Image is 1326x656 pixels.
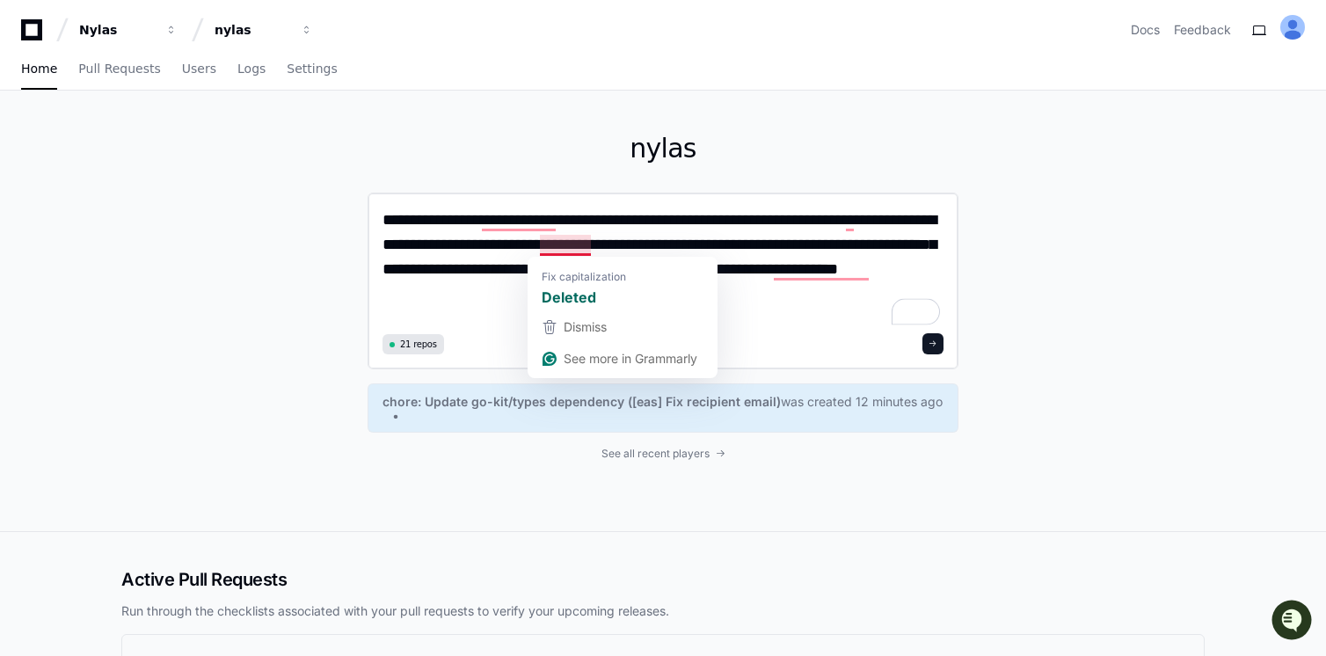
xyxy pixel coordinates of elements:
span: Users [182,63,216,74]
textarea: To enrich screen reader interactions, please activate Accessibility in Grammarly extension settings [382,208,943,328]
a: Pull Requests [78,49,160,90]
span: Pylon [175,185,213,198]
h1: nylas [368,133,958,164]
img: PlayerZero [18,18,53,53]
div: nylas [215,21,290,39]
a: Logs [237,49,266,90]
h2: Active Pull Requests [121,567,1205,592]
a: chore: Update go-kit/types dependency ([eas] Fix recipient email)was created 12 minutes ago [382,393,943,423]
div: We're available if you need us! [60,149,222,163]
p: Run through the checklists associated with your pull requests to verify your upcoming releases. [121,602,1205,620]
div: Start new chat [60,131,288,149]
span: chore: Update go-kit/types dependency ([eas] Fix recipient email) [382,393,781,411]
span: Home [21,63,57,74]
a: See all recent players [368,447,958,461]
a: Users [182,49,216,90]
a: Powered byPylon [124,184,213,198]
a: Home [21,49,57,90]
a: Settings [287,49,337,90]
div: Welcome [18,70,320,98]
img: ALV-UjVIVO1xujVLAuPApzUHhlN9_vKf9uegmELgxzPxAbKOtnGOfPwn3iBCG1-5A44YWgjQJBvBkNNH2W5_ERJBpY8ZVwxlF... [1280,15,1305,40]
span: See all recent players [601,447,710,461]
button: nylas [208,14,320,46]
iframe: Open customer support [1270,598,1317,645]
span: was created 12 minutes ago [781,393,943,411]
div: Nylas [79,21,155,39]
span: Logs [237,63,266,74]
span: Settings [287,63,337,74]
button: Feedback [1174,21,1231,39]
span: Pull Requests [78,63,160,74]
button: Start new chat [299,136,320,157]
span: 21 repos [400,338,437,351]
img: 1756235613930-3d25f9e4-fa56-45dd-b3ad-e072dfbd1548 [18,131,49,163]
a: Docs [1131,21,1160,39]
button: Nylas [72,14,185,46]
